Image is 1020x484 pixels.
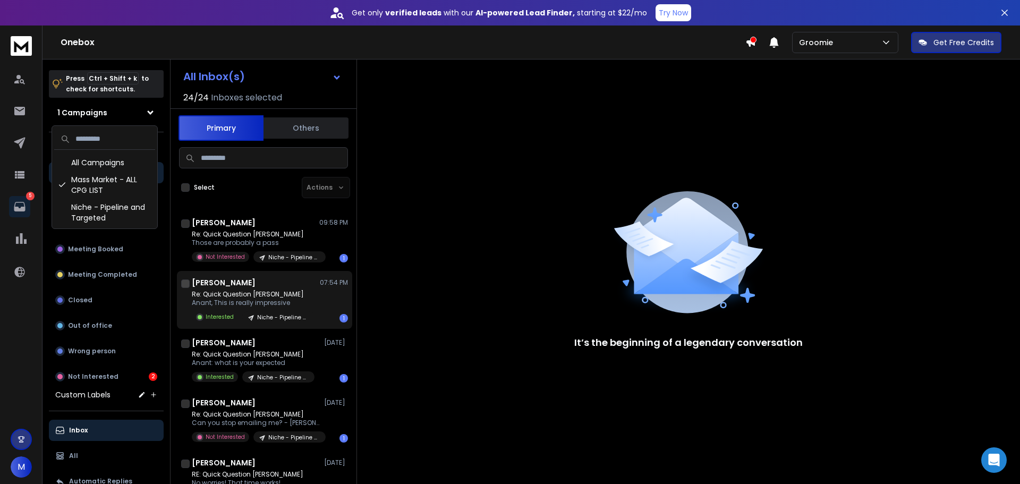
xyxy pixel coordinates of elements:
[192,230,319,239] p: Re: Quick Question [PERSON_NAME]
[68,296,92,304] p: Closed
[211,91,282,104] h3: Inboxes selected
[68,372,118,381] p: Not Interested
[192,277,256,288] h1: [PERSON_NAME]
[183,91,209,104] span: 24 / 24
[257,313,308,321] p: Niche - Pipeline and Targeted
[192,337,256,348] h1: [PERSON_NAME]
[192,397,256,408] h1: [PERSON_NAME]
[933,37,994,48] p: Get Free Credits
[69,426,88,435] p: Inbox
[87,72,139,84] span: Ctrl + Shift + k
[339,374,348,383] div: 1
[192,299,314,307] p: Anant, This is really impressive
[320,278,348,287] p: 07:54 PM
[339,254,348,262] div: 1
[206,253,245,261] p: Not Interested
[57,107,107,118] h1: 1 Campaigns
[799,37,837,48] p: Groomie
[192,239,319,247] p: Those are probably a pass
[319,218,348,227] p: 09:58 PM
[192,290,314,299] p: Re: Quick Question [PERSON_NAME]
[206,313,234,321] p: Interested
[206,433,245,441] p: Not Interested
[11,36,32,56] img: logo
[192,350,314,359] p: Re: Quick Question [PERSON_NAME]
[54,171,155,199] div: Mass Market - ALL CPG LIST
[49,141,164,156] h3: Filters
[192,457,256,468] h1: [PERSON_NAME]
[339,434,348,443] div: 1
[324,398,348,407] p: [DATE]
[69,452,78,460] p: All
[183,71,245,82] h1: All Inbox(s)
[178,115,263,141] button: Primary
[149,372,157,381] div: 2
[385,7,441,18] strong: verified leads
[475,7,575,18] strong: AI-powered Lead Finder,
[574,335,803,350] p: It’s the beginning of a legendary conversation
[68,347,116,355] p: Wrong person
[339,314,348,322] div: 1
[68,321,112,330] p: Out of office
[192,410,319,419] p: Re: Quick Question [PERSON_NAME]
[257,373,308,381] p: Niche - Pipeline and Targeted
[192,470,314,479] p: RE: Quick Question [PERSON_NAME]
[26,192,35,200] p: 5
[61,36,745,49] h1: Onebox
[66,73,149,95] p: Press to check for shortcuts.
[268,253,319,261] p: Niche - Pipeline and Targeted
[192,419,319,427] p: Can you stop emailing me? - [PERSON_NAME]
[324,458,348,467] p: [DATE]
[263,116,348,140] button: Others
[192,359,314,367] p: Anant: what is your expected
[68,245,123,253] p: Meeting Booked
[68,270,137,279] p: Meeting Completed
[981,447,1007,473] div: Open Intercom Messenger
[206,373,234,381] p: Interested
[192,217,256,228] h1: [PERSON_NAME]
[352,7,647,18] p: Get only with our starting at $22/mo
[54,154,155,171] div: All Campaigns
[268,434,319,441] p: Niche - Pipeline and Targeted
[54,199,155,226] div: Niche - Pipeline and Targeted
[659,7,688,18] p: Try Now
[194,183,215,192] label: Select
[55,389,110,400] h3: Custom Labels
[11,456,32,478] span: M
[324,338,348,347] p: [DATE]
